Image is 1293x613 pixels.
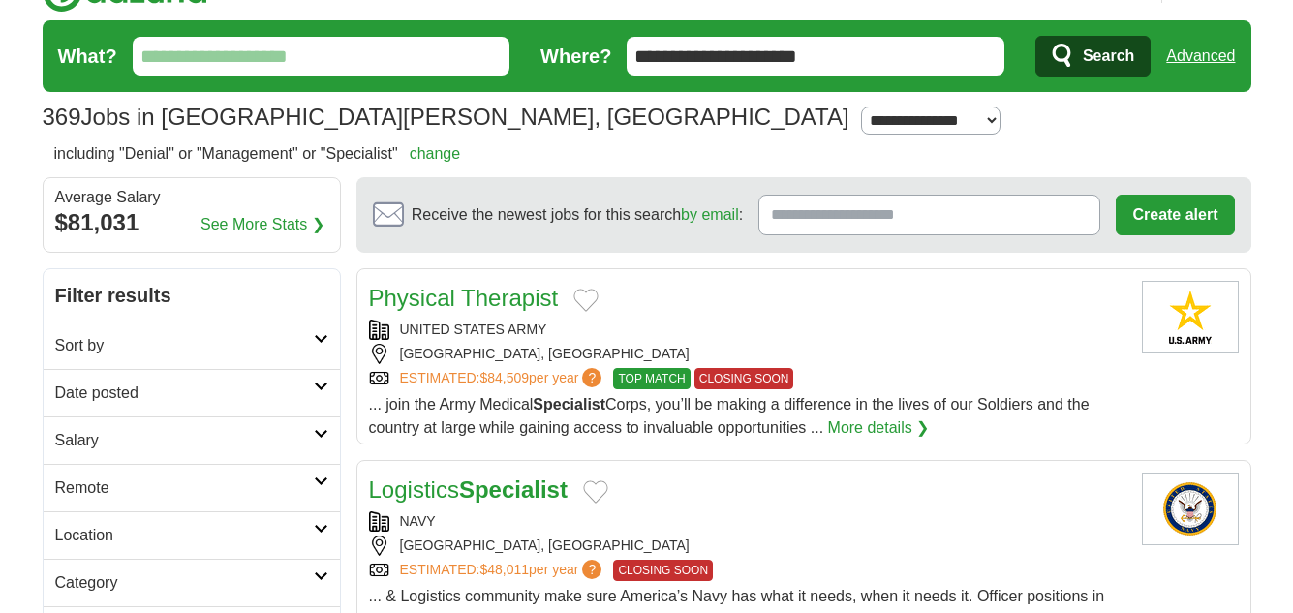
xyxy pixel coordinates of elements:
[55,571,314,595] h2: Category
[582,560,601,579] span: ?
[44,416,340,464] a: Salary
[400,322,547,337] a: UNITED STATES ARMY
[1035,36,1151,77] button: Search
[54,142,461,166] h2: including "Denial" or "Management" or "Specialist"
[369,536,1126,556] div: [GEOGRAPHIC_DATA], [GEOGRAPHIC_DATA]
[583,480,608,504] button: Add to favorite jobs
[44,464,340,511] a: Remote
[44,511,340,559] a: Location
[1083,37,1134,76] span: Search
[613,368,690,389] span: TOP MATCH
[44,369,340,416] a: Date posted
[43,100,81,135] span: 369
[58,42,117,71] label: What?
[369,476,568,503] a: LogisticsSpecialist
[681,206,739,223] a: by email
[55,382,314,405] h2: Date posted
[613,560,713,581] span: CLOSING SOON
[55,190,328,205] div: Average Salary
[573,289,599,312] button: Add to favorite jobs
[410,145,461,162] a: change
[400,513,436,529] a: NAVY
[55,334,314,357] h2: Sort by
[412,203,743,227] span: Receive the newest jobs for this search :
[55,524,314,547] h2: Location
[369,344,1126,364] div: [GEOGRAPHIC_DATA], [GEOGRAPHIC_DATA]
[55,476,314,500] h2: Remote
[55,205,328,240] div: $81,031
[43,104,849,130] h1: Jobs in [GEOGRAPHIC_DATA][PERSON_NAME], [GEOGRAPHIC_DATA]
[479,370,529,385] span: $84,509
[44,559,340,606] a: Category
[694,368,794,389] span: CLOSING SOON
[582,368,601,387] span: ?
[540,42,611,71] label: Where?
[1142,473,1239,545] img: U.S. Navy logo
[1116,195,1234,235] button: Create alert
[369,396,1090,436] span: ... join the Army Medical Corps, you’ll be making a difference in the lives of our Soldiers and t...
[1142,281,1239,353] img: United States Army logo
[400,368,606,389] a: ESTIMATED:$84,509per year?
[55,429,314,452] h2: Salary
[369,285,559,311] a: Physical Therapist
[200,213,324,236] a: See More Stats ❯
[828,416,930,440] a: More details ❯
[400,560,606,581] a: ESTIMATED:$48,011per year?
[533,396,605,413] strong: Specialist
[1166,37,1235,76] a: Advanced
[459,476,568,503] strong: Specialist
[479,562,529,577] span: $48,011
[44,322,340,369] a: Sort by
[44,269,340,322] h2: Filter results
